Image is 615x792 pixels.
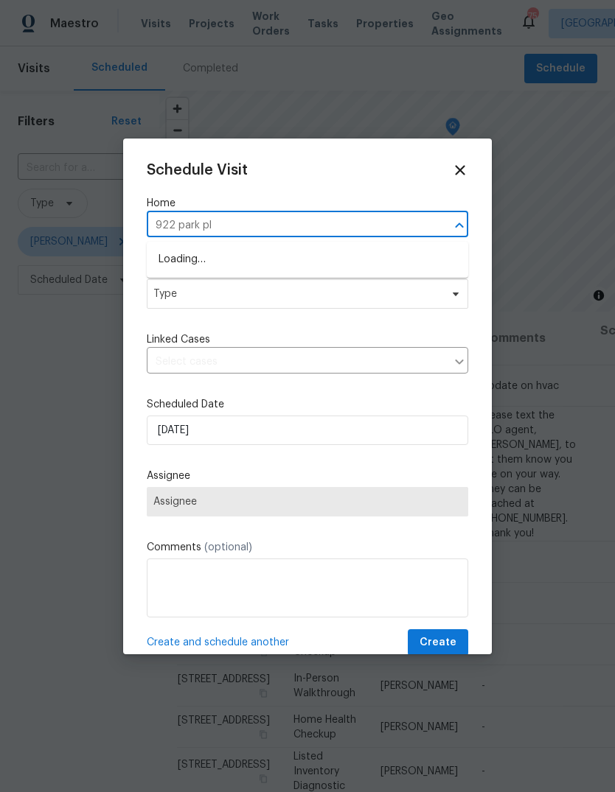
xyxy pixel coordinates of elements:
button: Create [408,629,468,656]
input: M/D/YYYY [147,416,468,445]
span: (optional) [204,542,252,553]
span: Schedule Visit [147,163,248,178]
span: Create [420,634,456,652]
label: Comments [147,540,468,555]
div: Loading… [147,242,468,278]
span: Assignee [153,496,462,508]
span: Linked Cases [147,332,210,347]
label: Assignee [147,469,468,483]
span: Create and schedule another [147,635,289,650]
span: Type [153,287,440,301]
button: Close [449,215,470,236]
span: Close [452,162,468,178]
label: Home [147,196,468,211]
input: Select cases [147,351,446,374]
input: Enter in an address [147,214,427,237]
label: Scheduled Date [147,397,468,412]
